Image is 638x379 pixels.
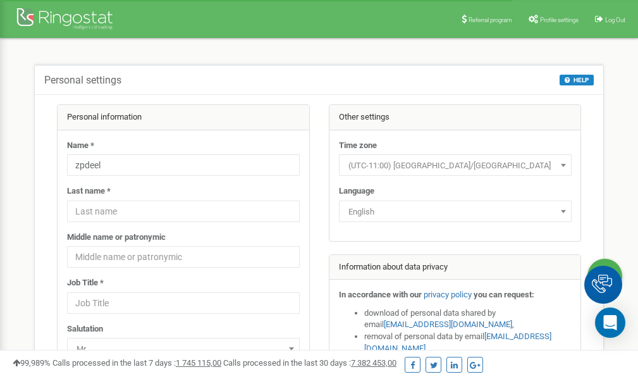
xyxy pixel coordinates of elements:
[605,16,625,23] span: Log Out
[67,277,104,289] label: Job Title *
[351,358,396,368] u: 7 382 453,00
[67,140,94,152] label: Name *
[343,157,567,175] span: (UTC-11:00) Pacific/Midway
[339,201,572,222] span: English
[52,358,221,368] span: Calls processed in the last 7 days :
[67,292,300,314] input: Job Title
[329,105,581,130] div: Other settings
[560,75,594,85] button: HELP
[339,154,572,176] span: (UTC-11:00) Pacific/Midway
[339,290,422,299] strong: In accordance with our
[67,338,300,359] span: Mr.
[44,75,121,86] h5: Personal settings
[424,290,472,299] a: privacy policy
[67,185,111,197] label: Last name *
[67,323,103,335] label: Salutation
[339,185,374,197] label: Language
[595,308,625,338] div: Open Intercom Messenger
[67,201,300,222] input: Last name
[176,358,221,368] u: 1 745 115,00
[339,140,377,152] label: Time zone
[329,255,581,280] div: Information about data privacy
[540,16,579,23] span: Profile settings
[13,358,51,368] span: 99,989%
[384,320,512,329] a: [EMAIL_ADDRESS][DOMAIN_NAME]
[223,358,396,368] span: Calls processed in the last 30 days :
[67,232,166,244] label: Middle name or patronymic
[364,308,572,331] li: download of personal data shared by email ,
[67,246,300,268] input: Middle name or patronymic
[67,154,300,176] input: Name
[474,290,534,299] strong: you can request:
[364,331,572,354] li: removal of personal data by email ,
[469,16,512,23] span: Referral program
[343,203,567,221] span: English
[58,105,309,130] div: Personal information
[71,340,295,358] span: Mr.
